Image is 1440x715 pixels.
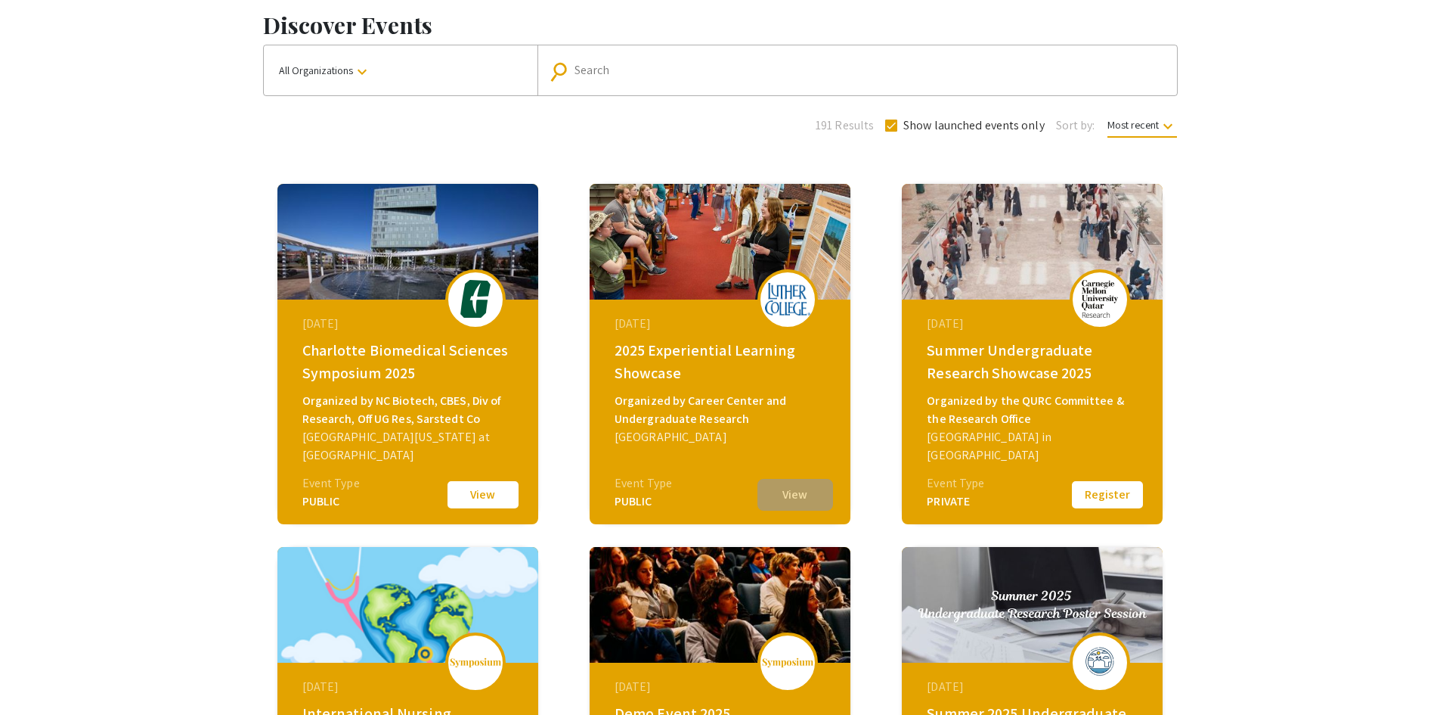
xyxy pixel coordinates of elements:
[1159,117,1177,135] mat-icon: keyboard_arrow_down
[590,184,850,300] img: 2025-experiential-learning-showcase_eventCoverPhoto_3051d9__thumb.jpg
[263,11,1178,39] h1: Discover Events
[302,493,360,511] div: PUBLIC
[816,117,874,135] span: 191 Results
[279,64,371,77] span: All Organizations
[615,339,829,384] div: 2025 Experiential Learning Showcase
[927,339,1141,384] div: Summer Undergraduate Research Showcase 2025
[302,315,517,333] div: [DATE]
[302,678,517,696] div: [DATE]
[615,392,829,428] div: Organized by Career Center and Undergraduate Research
[902,184,1163,300] img: summer-undergraduate-research-showcase-2025_eventCoverPhoto_d7183b__thumb.jpg
[552,58,574,85] mat-icon: Search
[615,474,672,493] div: Event Type
[927,493,984,511] div: PRIVATE
[277,547,538,663] img: global-connections-in-nursing-philippines-neva_eventCoverPhoto_3453dd__thumb.png
[1077,643,1123,681] img: summer-2025-undergraduate-research-poster-session_eventLogo_a048e7_.png
[590,547,850,663] img: demo-event-2025_eventCoverPhoto_e268cd__thumb.jpg
[449,657,502,668] img: logo_v2.png
[453,280,498,318] img: biomedical-sciences2025_eventLogo_e7ea32_.png
[1077,280,1123,318] img: summer-undergraduate-research-showcase-2025_eventLogo_367938_.png
[927,315,1141,333] div: [DATE]
[353,63,371,81] mat-icon: keyboard_arrow_down
[615,428,829,446] div: [GEOGRAPHIC_DATA]
[615,493,672,511] div: PUBLIC
[302,339,517,384] div: Charlotte Biomedical Sciences Symposium 2025
[902,547,1163,663] img: summer-2025-undergraduate-research-poster-session_eventCoverPhoto_77f9a4__thumb.jpg
[927,474,984,493] div: Event Type
[1095,111,1189,138] button: Most recent
[615,678,829,696] div: [DATE]
[615,315,829,333] div: [DATE]
[1056,117,1095,135] span: Sort by:
[1107,118,1177,138] span: Most recent
[302,428,517,465] div: [GEOGRAPHIC_DATA][US_STATE] at [GEOGRAPHIC_DATA]
[903,117,1045,135] span: Show launched events only
[264,45,537,95] button: All Organizations
[761,657,814,668] img: logo_v2.png
[445,479,521,511] button: View
[1070,479,1145,511] button: Register
[277,184,538,300] img: biomedical-sciences2025_eventCoverPhoto_f0c029__thumb.jpg
[765,283,810,316] img: 2025-experiential-learning-showcase_eventLogo_377aea_.png
[11,647,64,704] iframe: Chat
[757,479,833,511] button: View
[927,428,1141,465] div: [GEOGRAPHIC_DATA] in [GEOGRAPHIC_DATA]
[927,392,1141,428] div: Organized by the QURC Committee & the Research Office
[302,392,517,428] div: Organized by NC Biotech, CBES, Div of Research, Off UG Res, Sarstedt Co
[927,678,1141,696] div: [DATE]
[302,474,360,493] div: Event Type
